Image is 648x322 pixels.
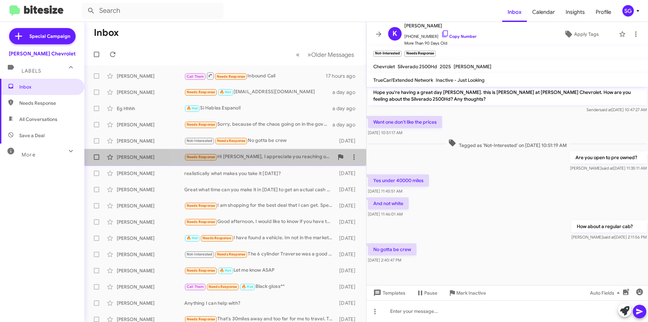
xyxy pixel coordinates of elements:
p: And not white [368,197,409,209]
span: Needs Response [187,220,215,224]
div: No gotta be crew [184,137,336,145]
div: 17 hours ago [326,73,361,79]
span: [DATE] 10:51:17 AM [368,130,402,135]
a: Profile [590,2,617,22]
a: Copy Number [441,34,477,39]
div: Si Hablas Espanol! [184,104,332,112]
span: Auto Fields [590,287,622,299]
div: [PERSON_NAME] [117,121,184,128]
h1: Inbox [94,27,119,38]
p: Are you open to pre owned? [570,151,647,164]
button: Apply Tags [546,28,616,40]
div: Anything I can help with? [184,300,336,306]
span: Needs Response [217,139,246,143]
div: [DATE] [336,219,361,225]
span: 🔥 Hot [187,236,198,240]
span: K [393,28,397,39]
span: 🔥 Hot [242,284,253,289]
div: [DATE] [336,170,361,177]
span: Inactive - Just Looking [436,77,485,83]
div: [PERSON_NAME] [117,89,184,96]
div: [PERSON_NAME] [117,186,184,193]
div: [EMAIL_ADDRESS][DOMAIN_NAME] [184,88,332,96]
div: Good afternoon, I would like to know if you have the Cadillac, and when I can go to check if I ca... [184,218,336,226]
div: I have found a vehicle. Im not in the market anymore [184,234,336,242]
span: 🔥 Hot [187,106,198,110]
span: said at [601,166,613,171]
span: Call Them [187,284,204,289]
div: Hi [PERSON_NAME], I appreciate you reaching out but we owe 40k on my Ford and it's worth at best ... [184,153,334,161]
span: Not-Interested [187,139,213,143]
span: said at [603,234,615,240]
div: [PERSON_NAME] [117,170,184,177]
div: [PERSON_NAME] [117,138,184,144]
div: a day ago [332,105,361,112]
span: said at [600,107,612,112]
p: Want one don't like the prices [368,116,442,128]
span: Older Messages [311,51,354,58]
div: Sorry, because of the chaos going on in the government, I have to put a pause on my interest for ... [184,121,332,128]
span: Needs Response [187,155,215,159]
span: 🔥 Hot [220,90,231,94]
p: Yes under 40000 miles [368,174,429,187]
div: [DATE] [336,235,361,242]
div: I am shopping for the best deal that I can get. Specifically looking for 0% interest on end of ye... [184,202,336,209]
a: Special Campaign [9,28,76,44]
span: [PERSON_NAME] [454,64,491,70]
div: Black gloss*^ [184,283,336,291]
div: [PERSON_NAME] [117,219,184,225]
div: [PERSON_NAME] [117,267,184,274]
span: Templates [372,287,405,299]
button: Next [303,48,358,61]
span: [DATE] 11:45:51 AM [368,189,402,194]
div: [PERSON_NAME] Chevrolet [9,50,76,57]
span: [DATE] 2:40:47 PM [368,257,401,263]
span: [DATE] 11:46:01 AM [368,212,403,217]
span: Save a Deal [19,132,45,139]
div: [DATE] [336,202,361,209]
div: a day ago [332,89,361,96]
div: [PERSON_NAME] [117,235,184,242]
span: [PERSON_NAME] [DATE] 11:35:11 AM [570,166,647,171]
div: [PERSON_NAME] [117,202,184,209]
small: Needs Response [404,51,435,57]
span: Call Them [187,74,204,79]
span: Silverado 2500Hd [398,64,437,70]
div: Let me know ASAP [184,267,336,274]
span: Needs Response [187,122,215,127]
input: Search [82,3,223,19]
span: Needs Response [217,74,245,79]
div: [DATE] [336,138,361,144]
span: Not-Interested [187,252,213,256]
span: All Conversations [19,116,57,123]
span: Needs Response [187,268,215,273]
span: Sender [DATE] 10:47:27 AM [587,107,647,112]
span: Tagged as 'Not-Interested' on [DATE] 10:51:19 AM [446,139,569,149]
p: Hope you're having a great day [PERSON_NAME]. this is [PERSON_NAME] at [PERSON_NAME] Chevrolet. H... [368,86,647,105]
div: [PERSON_NAME] [117,154,184,160]
span: [PERSON_NAME] [DATE] 2:11:56 PM [571,234,647,240]
div: Eg Hhhh [117,105,184,112]
div: [PERSON_NAME] [117,251,184,258]
span: [PERSON_NAME] [404,22,477,30]
span: Inbox [19,83,77,90]
a: Insights [560,2,590,22]
button: SG [617,5,641,17]
div: [DATE] [336,186,361,193]
div: [DATE] [336,251,361,258]
div: The 6 cylinder Traverse was a good vehicle with nice power and a smooth, quiet ride. The new trav... [184,250,336,258]
div: [DATE] [336,283,361,290]
p: No gotta be crew [368,243,416,255]
button: Templates [367,287,411,299]
span: Needs Response [209,284,237,289]
span: Special Campaign [29,33,70,40]
span: 2025 [440,64,451,70]
a: Inbox [502,2,527,22]
button: Mark Inactive [443,287,491,299]
div: [PERSON_NAME] [117,300,184,306]
span: TrueCar/Extended Network [373,77,433,83]
span: [PHONE_NUMBER] [404,30,477,40]
span: Pause [424,287,437,299]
